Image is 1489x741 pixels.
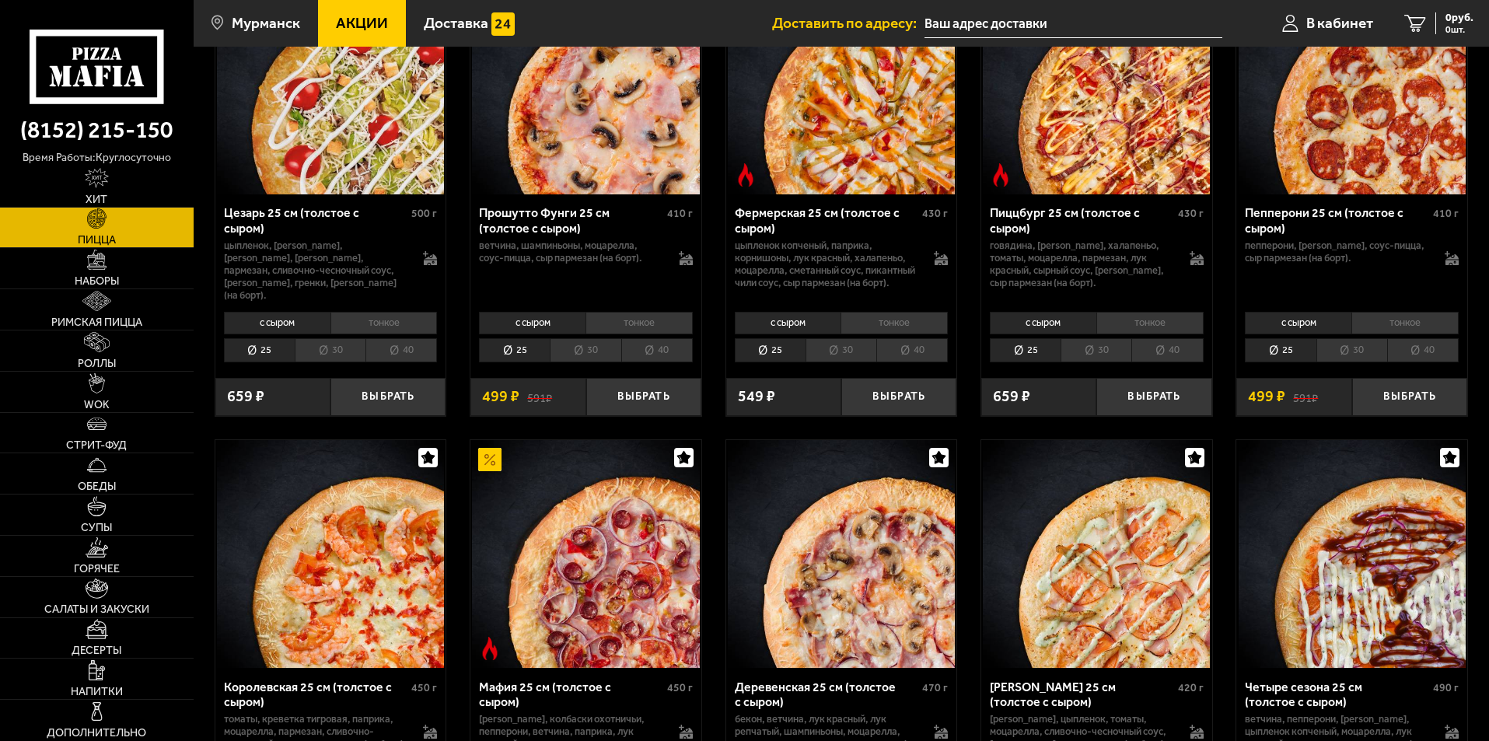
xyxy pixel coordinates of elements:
[990,239,1174,289] p: говядина, [PERSON_NAME], халапеньо, томаты, моцарелла, пармезан, лук красный, сырный соус, [PERSO...
[876,338,948,362] li: 40
[1245,338,1316,362] li: 25
[1248,389,1285,404] span: 499 ₽
[990,338,1061,362] li: 25
[726,440,957,667] a: Деревенская 25 см (толстое с сыром)
[227,389,264,404] span: 659 ₽
[71,687,123,697] span: Напитки
[1245,312,1351,334] li: с сыром
[482,389,519,404] span: 499 ₽
[585,312,693,334] li: тонкое
[470,440,701,667] a: АкционныйОстрое блюдоМафия 25 см (толстое с сыром)
[667,681,693,694] span: 450 г
[78,481,116,492] span: Обеды
[330,378,446,416] button: Выбрать
[667,207,693,220] span: 410 г
[424,16,488,30] span: Доставка
[1351,312,1459,334] li: тонкое
[1245,680,1429,709] div: Четыре сезона 25 см (толстое с сыром)
[1245,205,1429,235] div: Пепперони 25 см (толстое с сыром)
[478,448,502,471] img: Акционный
[217,440,444,667] img: Королевская 25 см (толстое с сыром)
[735,205,919,235] div: Фермерская 25 см (толстое с сыром)
[224,680,408,709] div: Королевская 25 см (толстое с сыром)
[215,440,446,667] a: Королевская 25 см (толстое с сыром)
[478,637,502,660] img: Острое блюдо
[479,312,585,334] li: с сыром
[735,680,919,709] div: Деревенская 25 см (толстое с сыром)
[527,389,552,404] s: 591 ₽
[621,338,693,362] li: 40
[1061,338,1131,362] li: 30
[989,163,1012,187] img: Острое блюдо
[841,378,956,416] button: Выбрать
[72,645,121,656] span: Десерты
[1245,239,1429,264] p: пепперони, [PERSON_NAME], соус-пицца, сыр пармезан (на борт).
[922,207,948,220] span: 430 г
[1131,338,1203,362] li: 40
[81,523,112,533] span: Супы
[411,681,437,694] span: 450 г
[1239,440,1466,667] img: Четыре сезона 25 см (толстое с сыром)
[479,680,663,709] div: Мафия 25 см (толстое с сыром)
[44,604,149,615] span: Салаты и закуски
[47,728,146,739] span: Дополнительно
[1236,440,1467,667] a: Четыре сезона 25 см (толстое с сыром)
[1293,389,1318,404] s: 591 ₽
[224,239,408,302] p: цыпленок, [PERSON_NAME], [PERSON_NAME], [PERSON_NAME], пармезан, сливочно-чесночный соус, [PERSON...
[1445,12,1473,23] span: 0 руб.
[983,440,1210,667] img: Чикен Ранч 25 см (толстое с сыром)
[550,338,620,362] li: 30
[586,378,701,416] button: Выбрать
[78,358,116,369] span: Роллы
[336,16,388,30] span: Акции
[1178,207,1204,220] span: 430 г
[841,312,948,334] li: тонкое
[295,338,365,362] li: 30
[990,205,1174,235] div: Пиццбург 25 см (толстое с сыром)
[491,12,515,36] img: 15daf4d41897b9f0e9f617042186c801.svg
[330,312,438,334] li: тонкое
[981,440,1212,667] a: Чикен Ранч 25 см (толстое с сыром)
[472,440,699,667] img: Мафия 25 см (толстое с сыром)
[734,163,757,187] img: Острое блюдо
[66,440,127,451] span: Стрит-фуд
[735,312,841,334] li: с сыром
[728,440,955,667] img: Деревенская 25 см (толстое с сыром)
[735,239,919,289] p: цыпленок копченый, паприка, корнишоны, лук красный, халапеньо, моцарелла, сметанный соус, пикантн...
[993,389,1030,404] span: 659 ₽
[224,312,330,334] li: с сыром
[51,317,142,328] span: Римская пицца
[75,276,119,287] span: Наборы
[925,9,1222,38] span: Россия, Мурманск, улица Зои Космодемьянской, 32, подъезд 1
[1316,338,1387,362] li: 30
[772,16,925,30] span: Доставить по адресу:
[86,194,107,205] span: Хит
[411,207,437,220] span: 500 г
[1178,681,1204,694] span: 420 г
[479,239,663,264] p: ветчина, шампиньоны, моцарелла, соус-пицца, сыр пармезан (на борт).
[479,205,663,235] div: Прошутто Фунги 25 см (толстое с сыром)
[1352,378,1467,416] button: Выбрать
[84,400,110,411] span: WOK
[806,338,876,362] li: 30
[232,16,300,30] span: Мурманск
[1096,312,1204,334] li: тонкое
[735,338,806,362] li: 25
[990,312,1096,334] li: с сыром
[479,338,550,362] li: 25
[990,680,1174,709] div: [PERSON_NAME] 25 см (толстое с сыром)
[365,338,437,362] li: 40
[78,235,116,246] span: Пицца
[74,564,120,575] span: Горячее
[1445,25,1473,34] span: 0 шт.
[1387,338,1459,362] li: 40
[1096,378,1211,416] button: Выбрать
[1433,681,1459,694] span: 490 г
[1433,207,1459,220] span: 410 г
[224,205,408,235] div: Цезарь 25 см (толстое с сыром)
[738,389,775,404] span: 549 ₽
[925,9,1222,38] input: Ваш адрес доставки
[1306,16,1373,30] span: В кабинет
[922,681,948,694] span: 470 г
[224,338,295,362] li: 25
